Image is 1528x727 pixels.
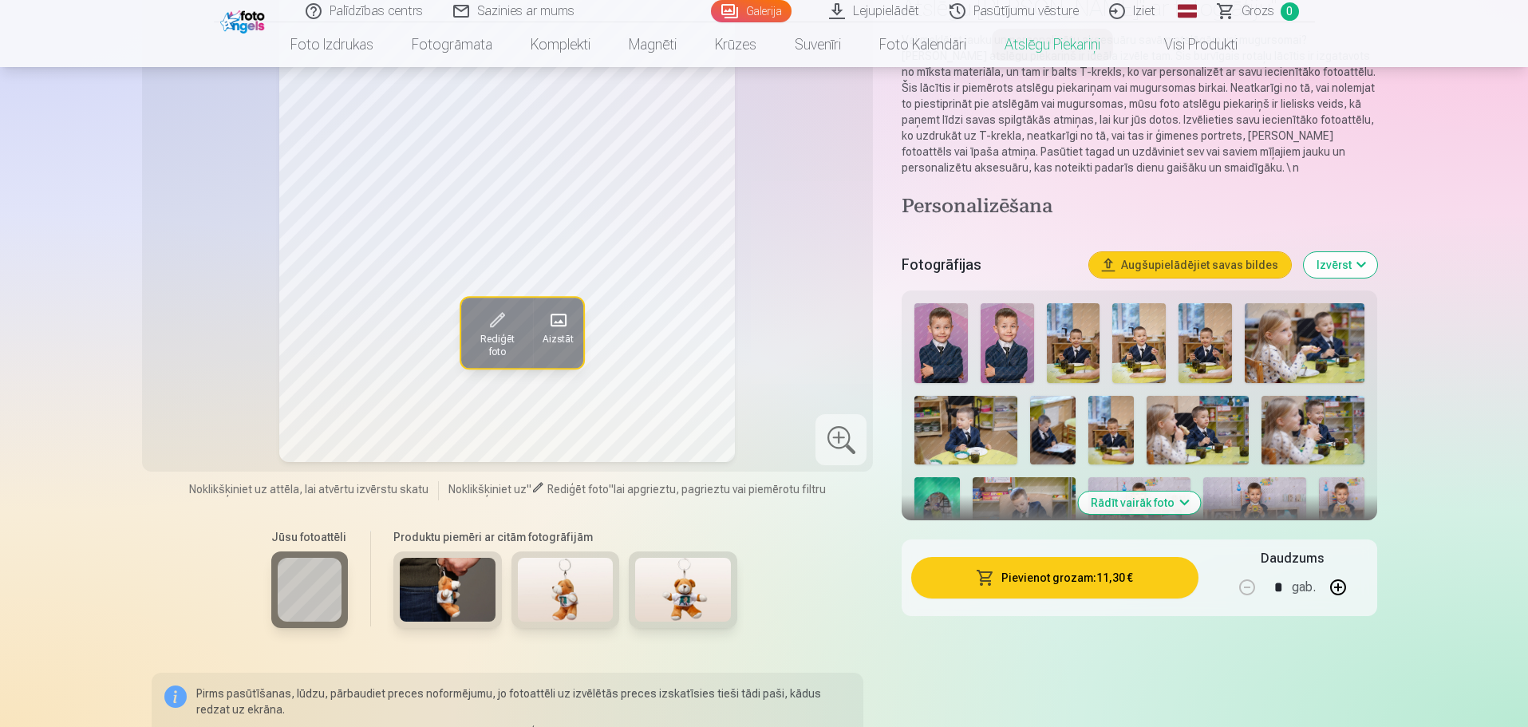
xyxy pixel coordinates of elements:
button: Augšupielādējiet savas bildes [1089,252,1291,278]
span: Noklikšķiniet uz attēla, lai atvērtu izvērstu skatu [189,481,428,497]
a: Magnēti [610,22,696,67]
p: Pirms pasūtīšanas, lūdzu, pārbaudiet preces noformējumu, jo fotoattēli uz izvēlētās preces izskat... [196,686,851,717]
h6: Produktu piemēri ar citām fotogrāfijām [387,529,744,545]
span: lai apgrieztu, pagrieztu vai piemērotu filtru [614,483,826,496]
span: Rediģēt foto [547,483,609,496]
span: Grozs [1242,2,1274,21]
button: Pievienot grozam:11,30 € [911,557,1198,599]
p: Vai meklējat jauku un personalizētu aksesuāru savām atslēgām vai mugursomai? [PERSON_NAME] atslēg... [902,32,1376,176]
button: Rediģēt foto [461,298,533,368]
span: 0 [1281,2,1299,21]
span: " [609,483,614,496]
a: Foto izdrukas [271,22,393,67]
span: Rediģēt foto [471,333,523,358]
a: Foto kalendāri [860,22,985,67]
h4: Personalizēšana [902,195,1376,220]
h5: Fotogrāfijas [902,254,1076,276]
button: Aizstāt [533,298,583,368]
div: gab. [1292,568,1316,606]
a: Atslēgu piekariņi [985,22,1119,67]
a: Komplekti [511,22,610,67]
a: Visi produkti [1119,22,1257,67]
h6: Jūsu fotoattēli [271,529,348,545]
a: Suvenīri [776,22,860,67]
button: Rādīt vairāk foto [1078,492,1200,514]
button: Izvērst [1304,252,1377,278]
img: /fa1 [220,6,269,34]
h5: Daudzums [1261,549,1324,568]
a: Fotogrāmata [393,22,511,67]
span: " [527,483,531,496]
span: Noklikšķiniet uz [448,483,527,496]
span: Aizstāt [543,333,574,346]
a: Krūzes [696,22,776,67]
